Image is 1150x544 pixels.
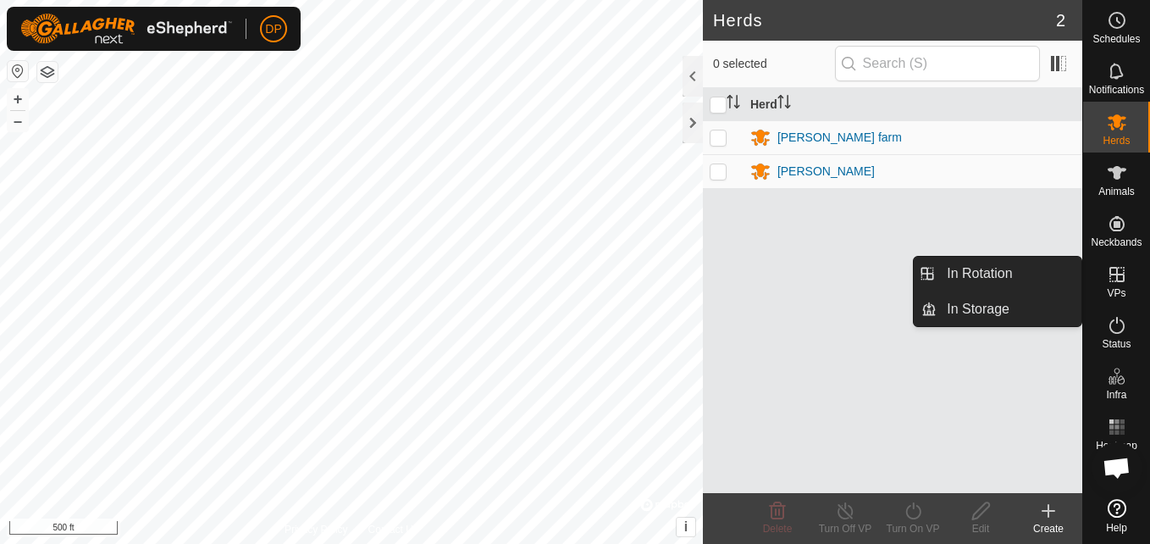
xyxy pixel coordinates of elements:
[1106,523,1127,533] span: Help
[914,292,1081,326] li: In Storage
[1103,136,1130,146] span: Herds
[677,518,695,536] button: i
[713,55,835,73] span: 0 selected
[947,264,1012,284] span: In Rotation
[1015,521,1082,536] div: Create
[947,299,1009,319] span: In Storage
[285,522,348,537] a: Privacy Policy
[368,522,418,537] a: Contact Us
[265,20,281,38] span: DP
[684,519,688,534] span: i
[1107,288,1125,298] span: VPs
[879,521,947,536] div: Turn On VP
[8,89,28,109] button: +
[1096,441,1137,451] span: Heatmap
[835,46,1040,81] input: Search (S)
[937,257,1081,291] a: In Rotation
[763,523,793,535] span: Delete
[20,14,232,44] img: Gallagher Logo
[1091,237,1142,247] span: Neckbands
[8,111,28,131] button: –
[1092,34,1140,44] span: Schedules
[777,163,875,180] div: [PERSON_NAME]
[811,521,879,536] div: Turn Off VP
[1098,186,1135,197] span: Animals
[947,521,1015,536] div: Edit
[744,88,1082,121] th: Herd
[914,257,1081,291] li: In Rotation
[713,10,1056,31] h2: Herds
[1092,442,1142,493] div: Open chat
[1089,85,1144,95] span: Notifications
[727,97,740,111] p-sorticon: Activate to sort
[937,292,1081,326] a: In Storage
[777,129,902,147] div: [PERSON_NAME] farm
[37,62,58,82] button: Map Layers
[777,97,791,111] p-sorticon: Activate to sort
[1106,390,1126,400] span: Infra
[1102,339,1131,349] span: Status
[8,61,28,81] button: Reset Map
[1083,492,1150,540] a: Help
[1056,8,1065,33] span: 2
